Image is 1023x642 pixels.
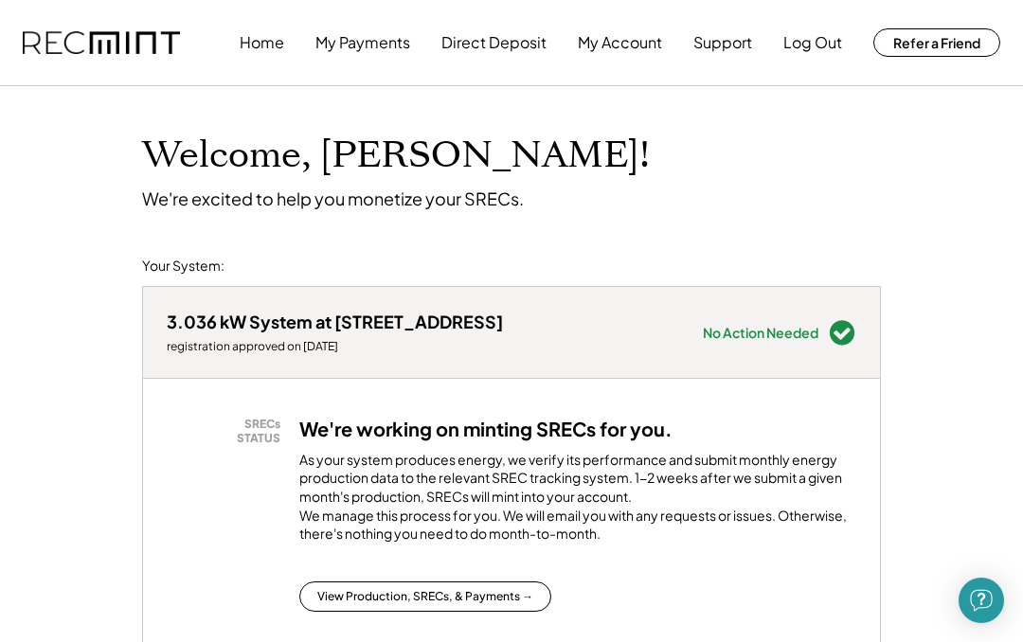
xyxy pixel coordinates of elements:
[703,326,818,339] div: No Action Needed
[240,24,284,62] button: Home
[959,578,1004,623] div: Open Intercom Messenger
[299,417,673,441] h3: We're working on minting SRECs for you.
[176,417,280,446] div: SRECs STATUS
[167,339,503,354] div: registration approved on [DATE]
[315,24,410,62] button: My Payments
[441,24,547,62] button: Direct Deposit
[299,451,856,553] div: As your system produces energy, we verify its performance and submit monthly energy production da...
[578,24,662,62] button: My Account
[142,187,524,209] div: We're excited to help you monetize your SRECs.
[299,581,551,612] button: View Production, SRECs, & Payments →
[167,311,503,332] div: 3.036 kW System at [STREET_ADDRESS]
[142,134,650,178] h1: Welcome, [PERSON_NAME]!
[693,24,752,62] button: Support
[23,31,180,55] img: recmint-logotype%403x.png
[783,24,842,62] button: Log Out
[142,257,224,276] div: Your System:
[873,28,1000,57] button: Refer a Friend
